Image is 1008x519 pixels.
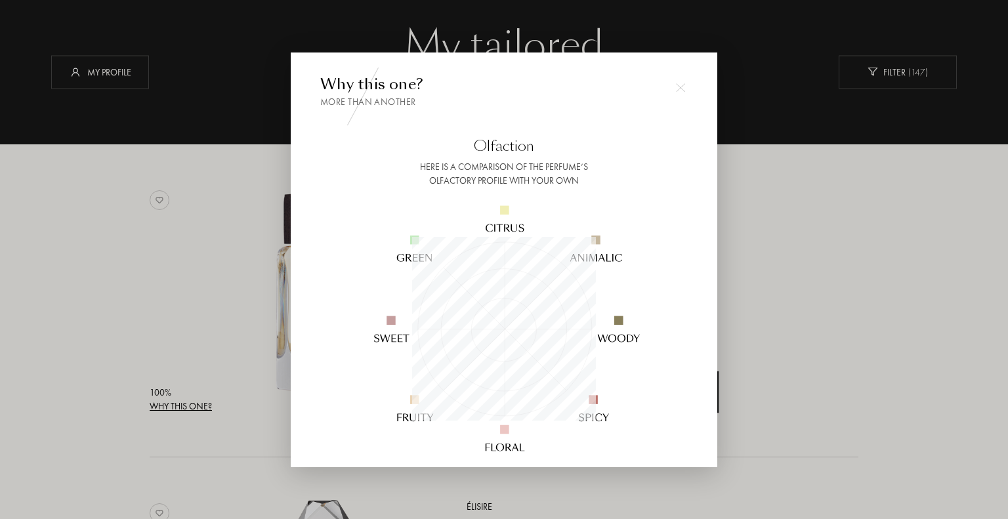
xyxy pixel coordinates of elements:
[320,159,688,187] div: Here is a comparison of the perfume’s olfactory profile with your own
[320,73,688,108] div: Why this one?
[320,94,688,108] div: More than another
[676,83,685,92] img: cross.svg
[345,170,662,487] img: radar_desktop_en.svg
[320,135,688,156] div: Olfaction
